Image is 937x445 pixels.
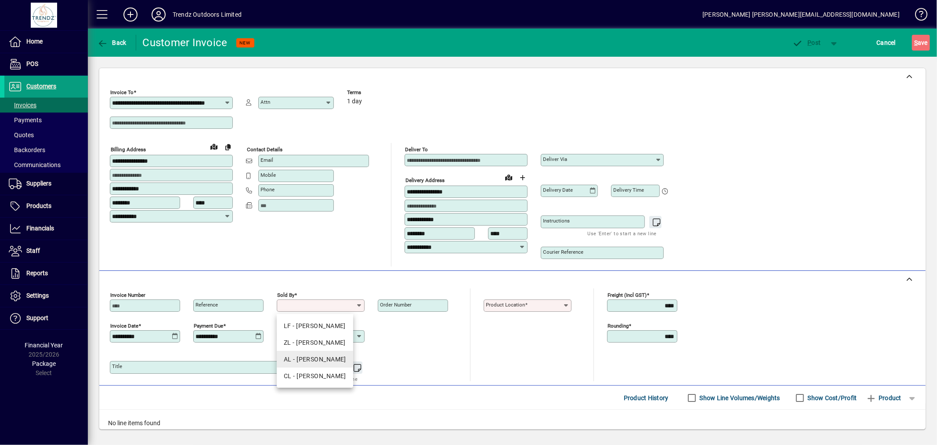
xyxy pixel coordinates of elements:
button: Product [861,390,906,406]
button: Product History [620,390,672,406]
div: ZL - [PERSON_NAME] [284,338,346,347]
mat-label: Order number [380,302,412,308]
span: Product History [624,391,669,405]
span: Reports [26,270,48,277]
a: Payments [4,113,88,128]
mat-label: Title [112,363,122,369]
a: Reports [4,263,88,285]
button: Save [912,35,930,51]
span: Backorders [9,146,45,153]
button: Copy to Delivery address [221,140,235,154]
mat-hint: Use 'Enter' to start a new line [588,228,657,238]
span: Payments [9,117,42,124]
mat-label: Sold by [277,292,294,298]
span: Settings [26,292,49,299]
mat-label: Attn [260,99,270,105]
span: Financials [26,225,54,232]
div: Trendz Outdoors Limited [173,7,242,22]
mat-label: Payment due [194,323,223,329]
span: Terms [347,90,400,95]
span: Product [866,391,901,405]
span: Customers [26,83,56,90]
mat-option: CL - Charlie Lawry [277,368,353,384]
label: Show Cost/Profit [806,394,857,402]
mat-option: ZL - Zoe Lawry [277,334,353,351]
a: View on map [207,139,221,153]
a: Suppliers [4,173,88,195]
span: POS [26,60,38,67]
div: AL - [PERSON_NAME] [284,355,346,364]
a: Products [4,195,88,217]
button: Back [95,35,129,51]
mat-label: Courier Reference [543,249,583,255]
mat-label: Invoice number [110,292,145,298]
a: Knowledge Base [908,2,926,30]
mat-label: Email [260,157,273,163]
span: ave [914,36,928,50]
mat-option: AL - Ashley Lawry [277,351,353,368]
span: Quotes [9,131,34,139]
mat-label: Deliver via [543,156,567,162]
button: Cancel [875,35,898,51]
a: Backorders [4,142,88,157]
span: Suppliers [26,180,51,187]
span: Cancel [877,36,896,50]
span: 1 day [347,98,362,105]
span: Package [32,360,56,367]
mat-label: Product location [486,302,525,308]
a: Support [4,307,88,329]
a: View on map [502,170,516,184]
span: Products [26,202,51,209]
mat-label: Reference [195,302,218,308]
mat-label: Instructions [543,218,570,224]
div: LF - [PERSON_NAME] [284,321,346,331]
div: [PERSON_NAME] [PERSON_NAME][EMAIL_ADDRESS][DOMAIN_NAME] [702,7,900,22]
span: P [808,39,812,46]
a: Staff [4,240,88,262]
a: Invoices [4,98,88,113]
span: Communications [9,161,61,168]
a: Quotes [4,128,88,142]
span: Back [97,39,127,46]
div: No line items found [99,410,926,437]
mat-label: Deliver To [405,146,428,153]
label: Show Line Volumes/Weights [698,394,780,402]
div: Customer Invoice [143,36,228,50]
span: Support [26,314,48,321]
a: Communications [4,157,88,172]
mat-label: Delivery date [543,187,573,193]
mat-label: Phone [260,186,275,193]
span: NEW [240,40,251,46]
mat-label: Invoice date [110,323,138,329]
span: Invoices [9,102,36,109]
mat-label: Invoice To [110,89,134,95]
a: Financials [4,218,88,240]
mat-label: Freight (incl GST) [608,292,647,298]
span: Financial Year [25,342,63,349]
div: CL - [PERSON_NAME] [284,372,346,381]
span: Home [26,38,43,45]
button: Profile [145,7,173,22]
button: Add [116,7,145,22]
a: Home [4,31,88,53]
span: ost [792,39,821,46]
span: S [914,39,918,46]
a: Settings [4,285,88,307]
button: Post [788,35,825,51]
app-page-header-button: Back [88,35,136,51]
mat-label: Mobile [260,172,276,178]
mat-label: Rounding [608,323,629,329]
a: POS [4,53,88,75]
mat-label: Delivery time [613,187,644,193]
mat-option: LF - Lilian Fenerty [277,317,353,334]
button: Choose address [516,171,530,185]
span: Staff [26,247,40,254]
